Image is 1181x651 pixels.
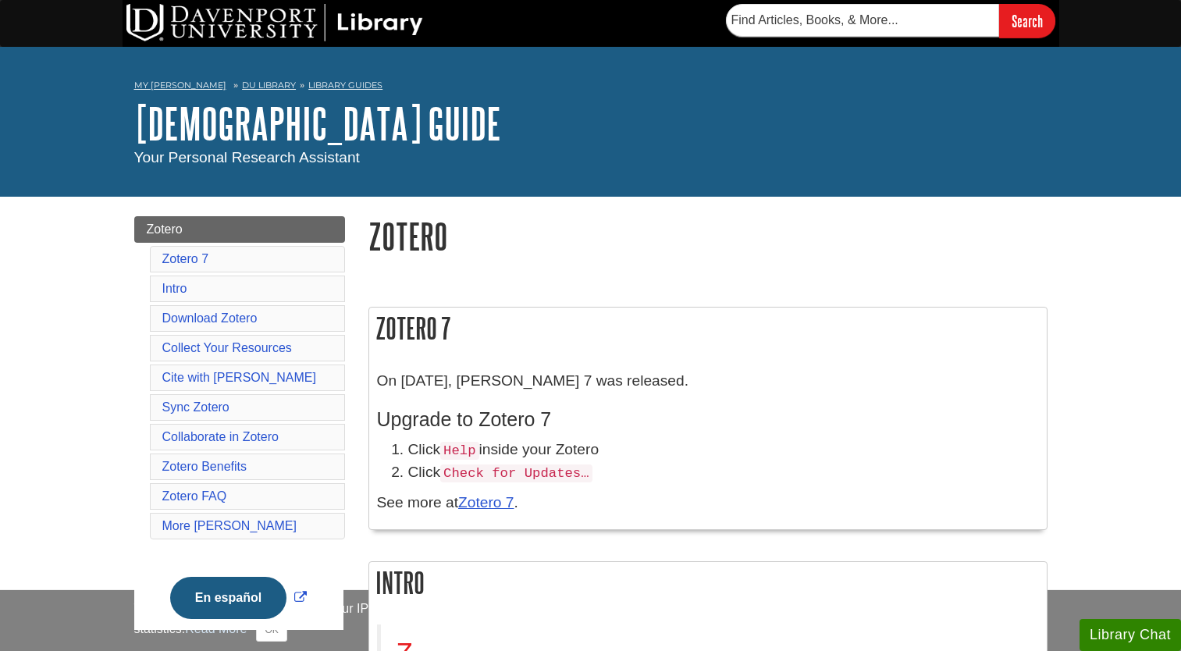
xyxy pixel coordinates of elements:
p: On [DATE], [PERSON_NAME] 7 was released. [377,370,1039,393]
li: Click inside your Zotero [408,439,1039,461]
button: Library Chat [1080,619,1181,651]
span: Zotero [147,222,183,236]
h1: Zotero [368,216,1048,256]
a: Link opens in new window [166,591,311,604]
a: Download Zotero [162,311,258,325]
a: DU Library [242,80,296,91]
a: Sync Zotero [162,400,229,414]
li: Click [408,461,1039,484]
button: En español [170,577,286,619]
a: Collaborate in Zotero [162,430,279,443]
a: Library Guides [308,80,382,91]
span: Your Personal Research Assistant [134,149,360,165]
div: Guide Page Menu [134,216,345,646]
a: My [PERSON_NAME] [134,79,226,92]
a: Intro [162,282,187,295]
img: DU Library [126,4,423,41]
nav: breadcrumb [134,75,1048,100]
h2: Zotero 7 [369,308,1047,349]
a: Zotero 7 [458,494,514,510]
a: Cite with [PERSON_NAME] [162,371,316,384]
h3: Upgrade to Zotero 7 [377,408,1039,431]
a: Zotero 7 [162,252,209,265]
code: Help [440,442,478,460]
p: See more at . [377,492,1039,514]
input: Find Articles, Books, & More... [726,4,999,37]
a: Collect Your Resources [162,341,292,354]
a: [DEMOGRAPHIC_DATA] Guide [134,99,501,148]
a: More [PERSON_NAME] [162,519,297,532]
a: Zotero Benefits [162,460,247,473]
code: Check for Updates… [440,464,592,482]
a: Zotero FAQ [162,489,227,503]
h2: Intro [369,562,1047,603]
a: Zotero [134,216,345,243]
form: Searches DU Library's articles, books, and more [726,4,1055,37]
input: Search [999,4,1055,37]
